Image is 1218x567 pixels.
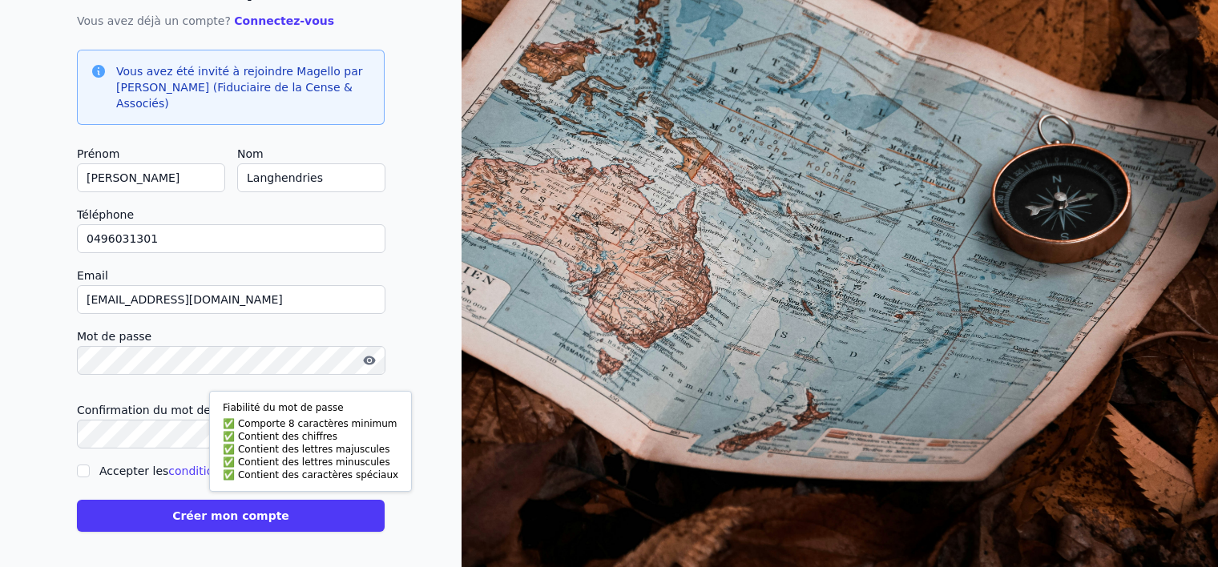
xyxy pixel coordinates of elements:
label: Téléphone [77,205,385,224]
label: Mot de passe [77,327,385,346]
label: Nom [237,144,385,163]
button: Créer mon compte [77,500,385,532]
p: Vous avez déjà un compte? [77,11,385,30]
a: Connectez-vous [234,14,334,27]
p: Fiabilité du mot de passe [223,401,398,414]
h3: Vous avez été invité à rejoindre Magello par [PERSON_NAME] (Fiduciaire de la Cense & Associés) [116,63,371,111]
li: Comporte 8 caractères minimum [223,417,398,430]
a: conditions d'utilisation [168,464,295,477]
label: Prénom [77,144,224,163]
li: Contient des lettres minuscules [223,456,398,468]
li: Contient des chiffres [223,430,398,443]
label: Accepter les [99,464,295,477]
li: Contient des lettres majuscules [223,443,398,456]
li: Contient des caractères spéciaux [223,468,398,481]
label: Email [77,266,385,285]
label: Confirmation du mot de passe [77,400,385,420]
